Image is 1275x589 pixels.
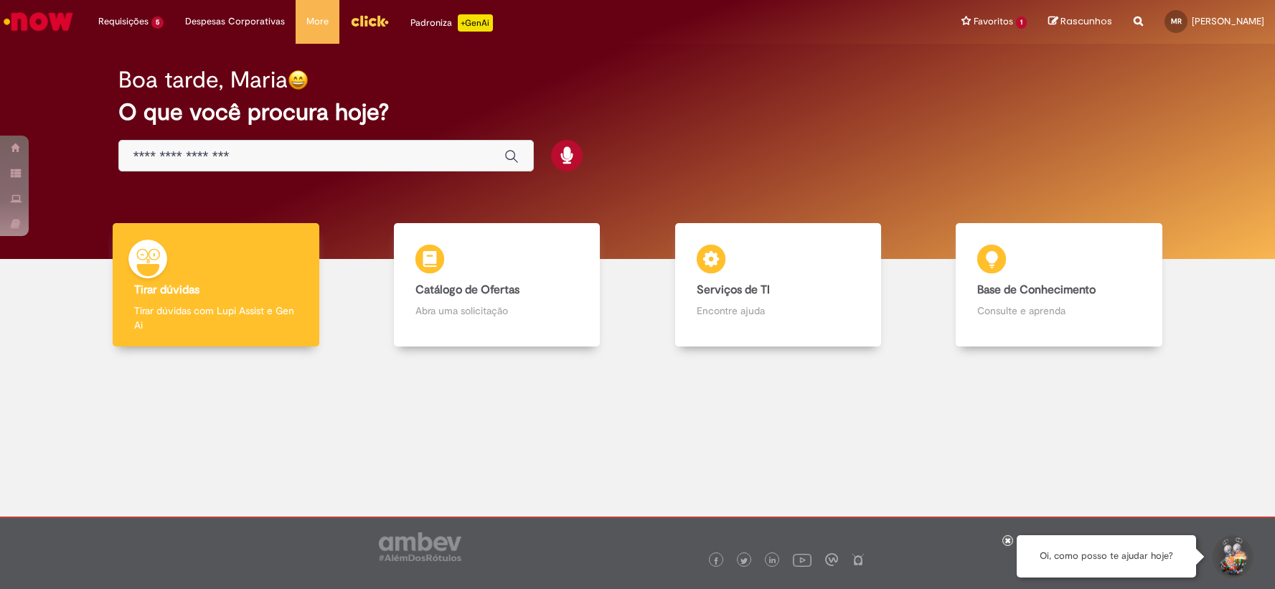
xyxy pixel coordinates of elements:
[769,557,776,565] img: logo_footer_linkedin.png
[118,100,1157,125] h2: O que você procura hoje?
[75,223,357,347] a: Tirar dúvidas Tirar dúvidas com Lupi Assist e Gen Ai
[118,67,288,93] h2: Boa tarde, Maria
[410,14,493,32] div: Padroniza
[134,303,297,332] p: Tirar dúvidas com Lupi Assist e Gen Ai
[825,553,838,566] img: logo_footer_workplace.png
[415,303,578,318] p: Abra uma solicitação
[712,557,720,565] img: logo_footer_facebook.png
[357,223,638,347] a: Catálogo de Ofertas Abra uma solicitação
[793,550,811,569] img: logo_footer_youtube.png
[458,14,493,32] p: +GenAi
[918,223,1200,347] a: Base de Conhecimento Consulte e aprenda
[1192,15,1264,27] span: [PERSON_NAME]
[306,14,329,29] span: More
[638,223,919,347] a: Serviços de TI Encontre ajuda
[415,283,519,297] b: Catálogo de Ofertas
[974,14,1013,29] span: Favoritos
[852,553,865,566] img: logo_footer_naosei.png
[1060,14,1112,28] span: Rascunhos
[98,14,149,29] span: Requisições
[288,70,309,90] img: happy-face.png
[697,303,860,318] p: Encontre ajuda
[1210,535,1253,578] button: Iniciar Conversa de Suporte
[1171,17,1182,26] span: MR
[185,14,285,29] span: Despesas Corporativas
[977,303,1140,318] p: Consulte e aprenda
[697,283,770,297] b: Serviços de TI
[1016,17,1027,29] span: 1
[1017,535,1196,578] div: Oi, como posso te ajudar hoje?
[151,17,164,29] span: 5
[740,557,748,565] img: logo_footer_twitter.png
[1048,15,1112,29] a: Rascunhos
[134,283,199,297] b: Tirar dúvidas
[977,283,1096,297] b: Base de Conhecimento
[379,532,461,561] img: logo_footer_ambev_rotulo_gray.png
[1,7,75,36] img: ServiceNow
[350,10,389,32] img: click_logo_yellow_360x200.png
